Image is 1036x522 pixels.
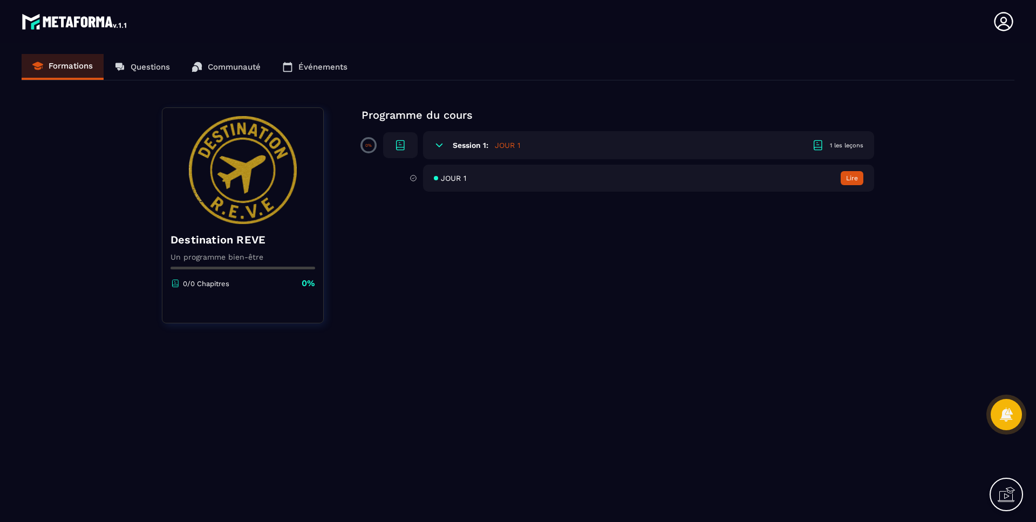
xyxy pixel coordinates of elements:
[365,143,372,148] p: 0%
[302,277,315,289] p: 0%
[830,141,863,150] div: 1 les leçons
[22,11,128,32] img: logo
[183,280,229,288] p: 0/0 Chapitres
[453,141,488,150] h6: Session 1:
[171,116,315,224] img: banner
[495,140,520,151] h5: JOUR 1
[362,107,874,123] p: Programme du cours
[171,253,315,261] p: Un programme bien-être
[841,171,863,185] button: Lire
[441,174,466,182] span: JOUR 1
[171,232,315,247] h4: Destination REVE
